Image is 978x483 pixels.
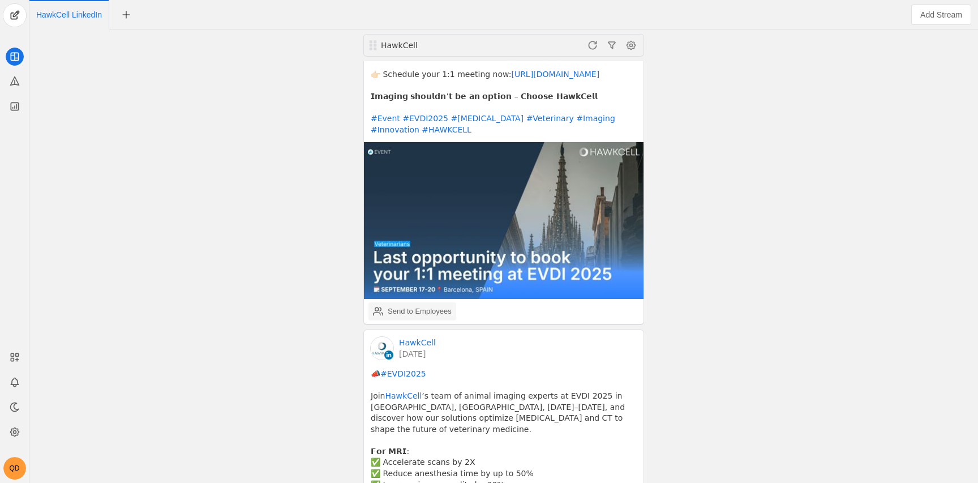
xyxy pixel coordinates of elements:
[381,40,516,51] div: HawkCell
[576,114,615,123] a: #Imaging
[380,369,426,378] a: #EVDI2025
[116,10,136,19] app-icon-button: New Tab
[526,114,574,123] a: #Veterinary
[911,5,971,25] button: Add Stream
[402,114,448,123] a: #EVDI2025
[511,70,599,79] a: [URL][DOMAIN_NAME]
[388,306,452,317] div: Send to Employees
[371,337,393,360] img: cache
[422,125,471,134] a: #HAWKCELL
[364,142,644,299] img: undefined
[399,348,436,360] a: [DATE]
[380,40,516,51] div: HawkCell
[371,114,400,123] a: #Event
[371,125,419,134] a: #Innovation
[399,337,436,348] a: HawkCell
[920,9,962,20] span: Add Stream
[385,391,422,400] a: HawkCell
[3,457,26,480] button: QD
[368,302,456,320] button: Send to Employees
[451,114,524,123] a: #[MEDICAL_DATA]
[36,11,102,19] span: Click to edit name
